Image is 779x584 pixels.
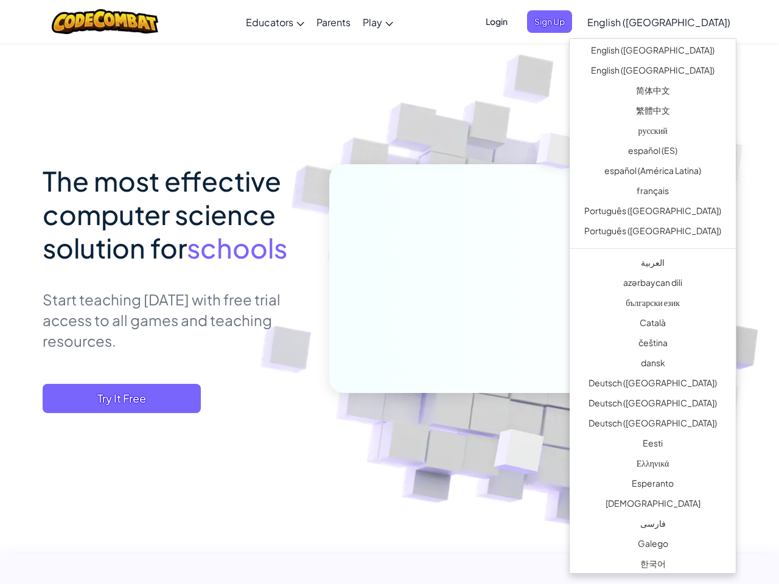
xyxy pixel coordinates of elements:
[570,223,736,243] a: Português ([GEOGRAPHIC_DATA])
[570,355,736,375] a: dansk
[52,9,158,34] img: CodeCombat logo
[43,164,281,265] span: The most effective computer science solution for
[240,5,310,38] a: Educators
[310,5,357,38] a: Parents
[363,16,382,29] span: Play
[570,435,736,455] a: Eesti
[570,535,736,555] a: Galego
[570,375,736,395] a: Deutsch ([GEOGRAPHIC_DATA])
[570,142,736,162] a: español (ES)
[570,335,736,355] a: čeština
[357,5,399,38] a: Play
[570,515,736,535] a: فارسی
[187,231,287,265] span: schools
[570,102,736,122] a: 繁體中文
[43,289,311,351] p: Start teaching [DATE] with free trial access to all games and teaching resources.
[570,182,736,203] a: français
[514,109,601,200] img: Overlap cubes
[478,10,515,33] button: Login
[570,62,736,82] a: English ([GEOGRAPHIC_DATA])
[570,495,736,515] a: [DEMOGRAPHIC_DATA]
[570,415,736,435] a: Deutsch ([GEOGRAPHIC_DATA])
[581,5,736,38] a: English ([GEOGRAPHIC_DATA])
[246,16,293,29] span: Educators
[570,122,736,142] a: русский
[570,294,736,315] a: български език
[527,10,572,33] button: Sign Up
[570,395,736,415] a: Deutsch ([GEOGRAPHIC_DATA])
[570,42,736,62] a: English ([GEOGRAPHIC_DATA])
[587,16,730,29] span: English ([GEOGRAPHIC_DATA])
[570,82,736,102] a: 简体中文
[464,403,573,504] img: Overlap cubes
[570,475,736,495] a: Esperanto
[570,254,736,274] a: العربية
[570,203,736,223] a: Português ([GEOGRAPHIC_DATA])
[570,274,736,294] a: azərbaycan dili
[570,315,736,335] a: Català
[570,162,736,182] a: español (América Latina)
[43,384,201,413] button: Try It Free
[570,555,736,575] a: 한국어
[570,455,736,475] a: Ελληνικά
